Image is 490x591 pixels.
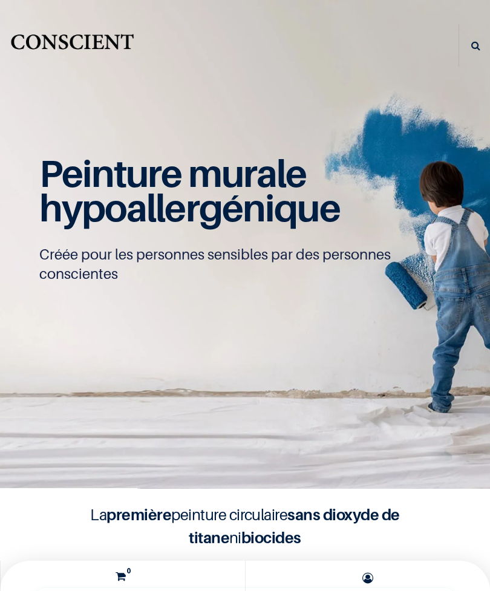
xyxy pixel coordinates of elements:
[123,566,134,576] sup: 0
[106,505,171,524] b: première
[39,151,307,195] span: Peinture murale
[4,561,242,591] a: 0
[9,30,136,62] a: Logo of Conscient
[241,528,301,547] b: biocides
[34,503,457,549] h4: La peinture circulaire ni
[189,505,400,547] b: sans dioxyde de titane
[39,185,340,230] span: hypoallergénique
[39,245,451,284] p: Créée pour les personnes sensibles par des personnes conscientes
[9,30,136,62] img: Conscient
